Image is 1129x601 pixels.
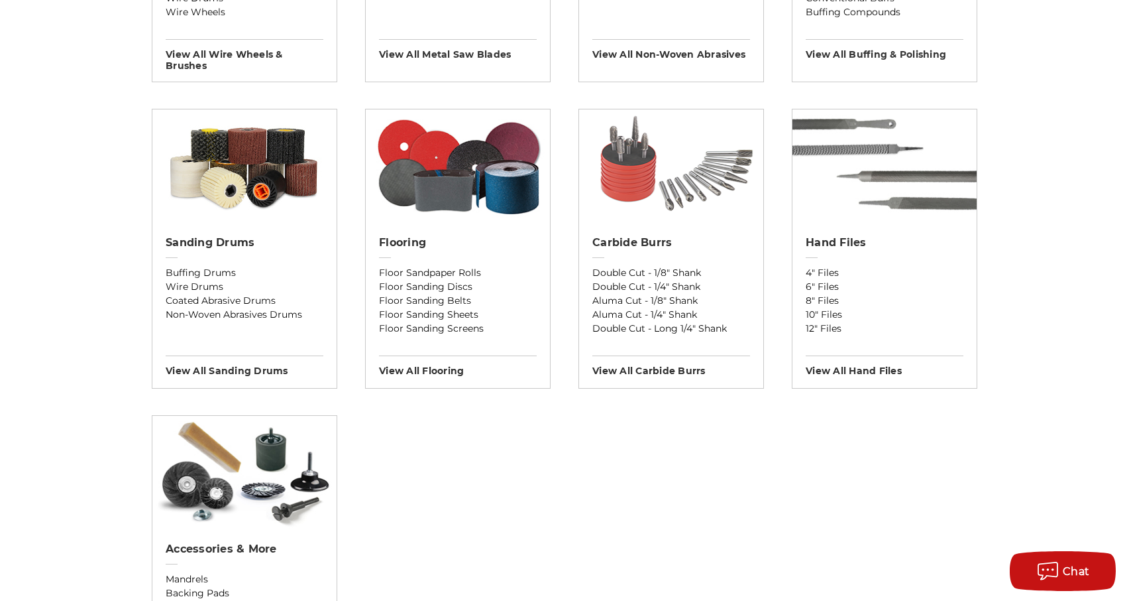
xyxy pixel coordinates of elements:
a: 12" Files [806,322,963,336]
h3: View All wire wheels & brushes [166,39,323,72]
h3: View All buffing & polishing [806,39,963,60]
a: 8" Files [806,294,963,308]
h2: Flooring [379,236,537,249]
a: Floor Sandpaper Rolls [379,266,537,280]
a: Non-Woven Abrasives Drums [166,308,323,322]
a: Floor Sanding Sheets [379,308,537,322]
h2: Carbide Burrs [592,236,750,249]
h3: View All sanding drums [166,356,323,377]
a: Double Cut - 1/8" Shank [592,266,750,280]
a: Wire Wheels [166,5,323,19]
span: Chat [1063,565,1090,578]
a: 10" Files [806,308,963,322]
h3: View All non-woven abrasives [592,39,750,60]
a: Buffing Drums [166,266,323,280]
img: Hand Files [792,109,977,222]
a: Wire Drums [166,280,323,294]
h2: Sanding Drums [166,236,323,249]
img: Carbide Burrs [579,109,763,222]
a: Floor Sanding Discs [379,280,537,294]
h3: View All hand files [806,356,963,377]
h3: View All carbide burrs [592,356,750,377]
button: Chat [1010,551,1116,591]
a: Double Cut - 1/4" Shank [592,280,750,294]
a: Buffing Compounds [806,5,963,19]
h2: Hand Files [806,236,963,249]
a: Floor Sanding Screens [379,322,537,336]
h3: View All flooring [379,356,537,377]
a: Aluma Cut - 1/8" Shank [592,294,750,308]
img: Sanding Drums [152,109,337,222]
h3: View All metal saw blades [379,39,537,60]
img: Flooring [366,109,550,222]
a: Aluma Cut - 1/4" Shank [592,308,750,322]
a: Backing Pads [166,586,323,600]
a: Coated Abrasive Drums [166,294,323,308]
h2: Accessories & More [166,543,323,556]
a: 4" Files [806,266,963,280]
a: 6" Files [806,280,963,294]
a: Double Cut - Long 1/4" Shank [592,322,750,336]
img: Accessories & More [152,416,337,529]
a: Floor Sanding Belts [379,294,537,308]
a: Mandrels [166,572,323,586]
